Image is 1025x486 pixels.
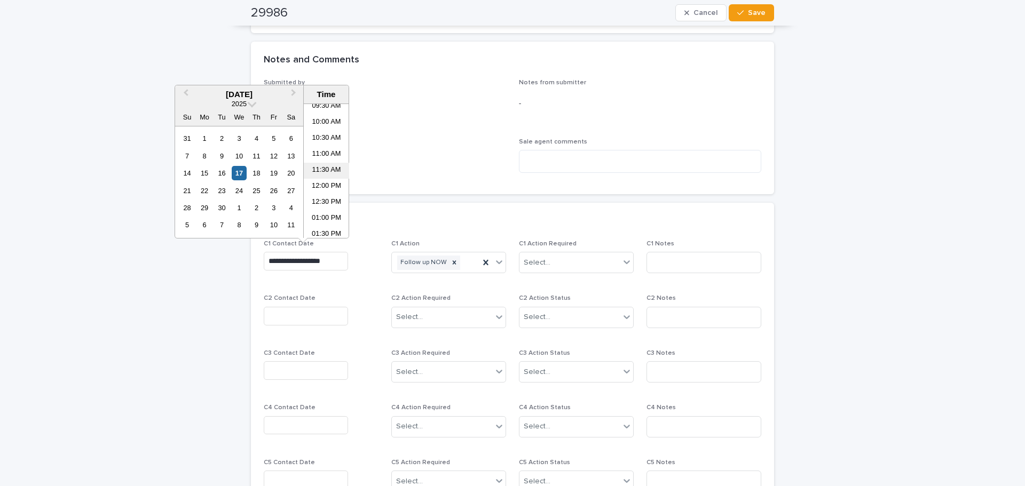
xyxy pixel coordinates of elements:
[264,350,315,356] span: C3 Contact Date
[391,295,451,301] span: C2 Action Required
[215,184,229,198] div: Choose Tuesday, September 23rd, 2025
[524,257,550,268] div: Select...
[519,295,571,301] span: C2 Action Status
[391,459,450,466] span: C5 Action Required
[284,218,298,232] div: Choose Saturday, October 11th, 2025
[264,91,506,102] p: Davi Cloches
[304,131,349,147] li: 10:30 AM
[232,184,246,198] div: Choose Wednesday, September 24th, 2025
[396,367,423,378] div: Select...
[215,131,229,146] div: Choose Tuesday, September 2nd, 2025
[249,201,264,215] div: Choose Thursday, October 2nd, 2025
[519,241,577,247] span: C1 Action Required
[249,131,264,146] div: Choose Thursday, September 4th, 2025
[284,184,298,198] div: Choose Saturday, September 27th, 2025
[391,241,420,247] span: C1 Action
[232,166,246,180] div: Choose Wednesday, September 17th, 2025
[284,110,298,124] div: Sa
[264,295,316,301] span: C2 Contact Date
[232,218,246,232] div: Choose Wednesday, October 8th, 2025
[675,4,727,21] button: Cancel
[266,218,281,232] div: Choose Friday, October 10th, 2025
[264,54,359,66] h2: Notes and Comments
[232,201,246,215] div: Choose Wednesday, October 1st, 2025
[748,9,766,17] span: Save
[197,166,211,180] div: Choose Monday, September 15th, 2025
[197,131,211,146] div: Choose Monday, September 1st, 2025
[249,110,264,124] div: Th
[284,201,298,215] div: Choose Saturday, October 4th, 2025
[266,110,281,124] div: Fr
[524,367,550,378] div: Select...
[264,79,305,86] span: Submitted by
[286,86,303,103] button: Next Month
[519,404,571,411] span: C4 Action Status
[304,115,349,131] li: 10:00 AM
[175,90,303,99] div: [DATE]
[524,421,550,432] div: Select...
[180,201,194,215] div: Choose Sunday, September 28th, 2025
[197,184,211,198] div: Choose Monday, September 22nd, 2025
[180,131,194,146] div: Choose Sunday, August 31st, 2025
[232,100,247,108] span: 2025
[266,184,281,198] div: Choose Friday, September 26th, 2025
[397,256,448,270] div: Follow up NOW
[197,149,211,163] div: Choose Monday, September 8th, 2025
[524,312,550,323] div: Select...
[646,350,675,356] span: C3 Notes
[304,211,349,227] li: 01:00 PM
[266,166,281,180] div: Choose Friday, September 19th, 2025
[178,130,299,234] div: month 2025-09
[304,99,349,115] li: 09:30 AM
[180,218,194,232] div: Choose Sunday, October 5th, 2025
[391,404,451,411] span: C4 Action Required
[251,5,288,21] h2: 29986
[519,350,570,356] span: C3 Action Status
[284,149,298,163] div: Choose Saturday, September 13th, 2025
[249,218,264,232] div: Choose Thursday, October 9th, 2025
[304,179,349,195] li: 12:00 PM
[197,110,211,124] div: Mo
[249,184,264,198] div: Choose Thursday, September 25th, 2025
[232,149,246,163] div: Choose Wednesday, September 10th, 2025
[232,131,246,146] div: Choose Wednesday, September 3rd, 2025
[304,163,349,179] li: 11:30 AM
[693,9,717,17] span: Cancel
[519,459,570,466] span: C5 Action Status
[646,404,676,411] span: C4 Notes
[266,149,281,163] div: Choose Friday, September 12th, 2025
[180,184,194,198] div: Choose Sunday, September 21st, 2025
[266,201,281,215] div: Choose Friday, October 3rd, 2025
[646,459,675,466] span: C5 Notes
[304,227,349,243] li: 01:30 PM
[232,110,246,124] div: We
[284,166,298,180] div: Choose Saturday, September 20th, 2025
[304,147,349,163] li: 11:00 AM
[180,149,194,163] div: Choose Sunday, September 7th, 2025
[180,110,194,124] div: Su
[249,149,264,163] div: Choose Thursday, September 11th, 2025
[215,166,229,180] div: Choose Tuesday, September 16th, 2025
[396,312,423,323] div: Select...
[266,131,281,146] div: Choose Friday, September 5th, 2025
[176,86,193,103] button: Previous Month
[304,195,349,211] li: 12:30 PM
[284,131,298,146] div: Choose Saturday, September 6th, 2025
[646,295,676,301] span: C2 Notes
[646,241,674,247] span: C1 Notes
[729,4,774,21] button: Save
[264,404,316,411] span: C4 Contact Date
[519,98,761,109] p: -
[249,166,264,180] div: Choose Thursday, September 18th, 2025
[197,218,211,232] div: Choose Monday, October 6th, 2025
[519,79,586,86] span: Notes from submitter
[215,110,229,124] div: Tu
[396,421,423,432] div: Select...
[306,90,346,99] div: Time
[215,201,229,215] div: Choose Tuesday, September 30th, 2025
[264,459,315,466] span: C5 Contact Date
[215,218,229,232] div: Choose Tuesday, October 7th, 2025
[180,166,194,180] div: Choose Sunday, September 14th, 2025
[215,149,229,163] div: Choose Tuesday, September 9th, 2025
[197,201,211,215] div: Choose Monday, September 29th, 2025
